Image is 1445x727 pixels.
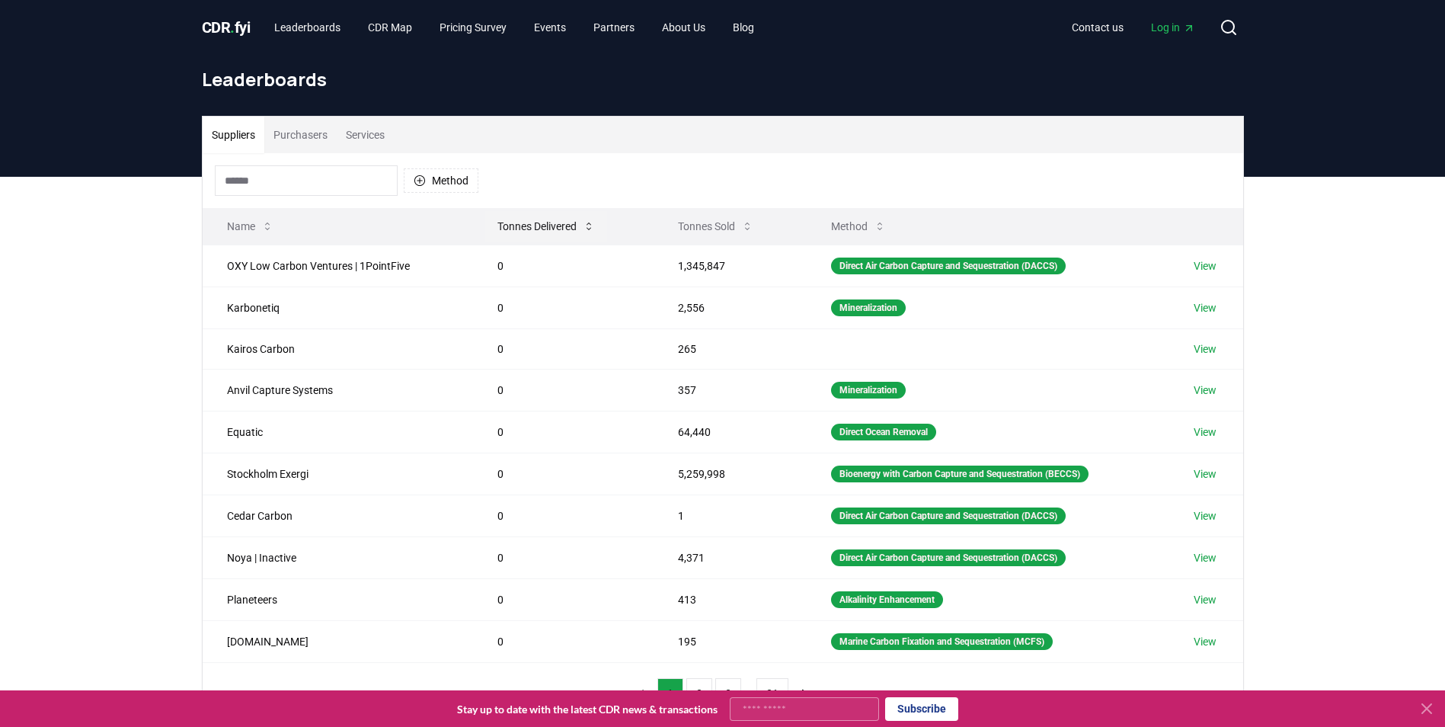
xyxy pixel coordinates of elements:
[356,14,424,41] a: CDR Map
[831,633,1053,650] div: Marine Carbon Fixation and Sequestration (MCFS)
[337,117,394,153] button: Services
[230,18,235,37] span: .
[654,287,807,328] td: 2,556
[1194,424,1216,440] a: View
[203,411,473,453] td: Equatic
[654,369,807,411] td: 357
[686,678,712,709] button: 2
[264,117,337,153] button: Purchasers
[791,678,817,709] button: next page
[473,578,654,620] td: 0
[203,536,473,578] td: Noya | Inactive
[654,536,807,578] td: 4,371
[473,328,654,369] td: 0
[744,684,753,703] li: ...
[1194,341,1216,357] a: View
[427,14,519,41] a: Pricing Survey
[522,14,578,41] a: Events
[756,678,788,709] button: 21
[654,245,807,287] td: 1,345,847
[203,117,264,153] button: Suppliers
[1194,383,1216,398] a: View
[581,14,647,41] a: Partners
[262,14,766,41] nav: Main
[654,495,807,536] td: 1
[202,18,251,37] span: CDR fyi
[654,620,807,662] td: 195
[831,258,1066,274] div: Direct Air Carbon Capture and Sequestration (DACCS)
[1194,634,1216,649] a: View
[654,578,807,620] td: 413
[203,369,473,411] td: Anvil Capture Systems
[1194,466,1216,482] a: View
[1060,14,1136,41] a: Contact us
[473,620,654,662] td: 0
[473,411,654,453] td: 0
[485,211,607,242] button: Tonnes Delivered
[202,67,1244,91] h1: Leaderboards
[1060,14,1207,41] nav: Main
[203,495,473,536] td: Cedar Carbon
[666,211,766,242] button: Tonnes Sold
[473,287,654,328] td: 0
[203,578,473,620] td: Planeteers
[831,549,1066,566] div: Direct Air Carbon Capture and Sequestration (DACCS)
[831,466,1089,482] div: Bioenergy with Carbon Capture and Sequestration (BECCS)
[654,411,807,453] td: 64,440
[1194,550,1216,565] a: View
[650,14,718,41] a: About Us
[473,536,654,578] td: 0
[819,211,898,242] button: Method
[657,678,683,709] button: 1
[1194,508,1216,524] a: View
[831,508,1066,524] div: Direct Air Carbon Capture and Sequestration (DACCS)
[202,17,251,38] a: CDR.fyi
[473,245,654,287] td: 0
[831,424,936,440] div: Direct Ocean Removal
[654,453,807,495] td: 5,259,998
[831,591,943,608] div: Alkalinity Enhancement
[654,328,807,369] td: 265
[1151,20,1195,35] span: Log in
[215,211,286,242] button: Name
[262,14,353,41] a: Leaderboards
[831,382,906,399] div: Mineralization
[203,620,473,662] td: [DOMAIN_NAME]
[203,287,473,328] td: Karbonetiq
[473,369,654,411] td: 0
[203,245,473,287] td: OXY Low Carbon Ventures | 1PointFive
[1139,14,1207,41] a: Log in
[1194,592,1216,607] a: View
[715,678,741,709] button: 3
[203,328,473,369] td: Kairos Carbon
[473,453,654,495] td: 0
[473,495,654,536] td: 0
[1194,300,1216,315] a: View
[831,299,906,316] div: Mineralization
[721,14,766,41] a: Blog
[203,453,473,495] td: Stockholm Exergi
[1194,258,1216,274] a: View
[404,168,478,193] button: Method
